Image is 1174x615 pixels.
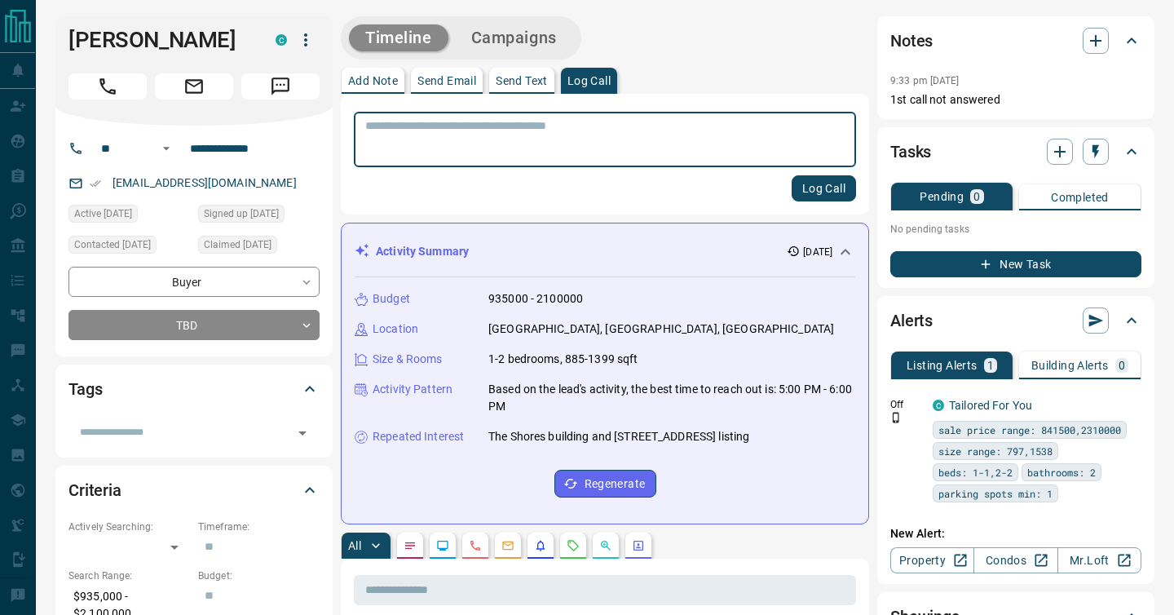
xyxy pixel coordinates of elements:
[1031,360,1109,371] p: Building Alerts
[987,360,994,371] p: 1
[355,237,855,267] div: Activity Summary[DATE]
[469,539,482,552] svg: Calls
[938,485,1053,502] span: parking spots min: 1
[920,191,964,202] p: Pending
[404,539,417,552] svg: Notes
[291,422,314,445] button: Open
[890,412,902,423] svg: Push Notification Only
[74,237,151,253] span: Contacted [DATE]
[973,547,1057,573] a: Condos
[276,34,287,46] div: condos.ca
[373,428,464,445] p: Repeated Interest
[890,139,931,165] h2: Tasks
[68,471,320,510] div: Criteria
[554,470,656,498] button: Regenerate
[488,428,749,445] p: The Shores building and [STREET_ADDRESS] listing
[890,251,1141,277] button: New Task
[890,28,933,54] h2: Notes
[157,139,176,158] button: Open
[198,520,320,534] p: Timeframe:
[488,351,638,368] p: 1-2 bedrooms, 885-1399 sqft
[204,237,271,253] span: Claimed [DATE]
[803,245,832,259] p: [DATE]
[373,351,443,368] p: Size & Rooms
[68,205,190,228] div: Mon Aug 11 2025
[68,73,147,100] span: Call
[68,267,320,297] div: Buyer
[890,132,1141,171] div: Tasks
[1051,192,1109,203] p: Completed
[68,310,320,340] div: TBD
[890,91,1141,108] p: 1st call not answered
[68,569,190,583] p: Search Range:
[113,176,297,189] a: [EMAIL_ADDRESS][DOMAIN_NAME]
[68,27,251,53] h1: [PERSON_NAME]
[68,376,102,402] h2: Tags
[890,547,974,573] a: Property
[373,321,418,338] p: Location
[938,443,1053,459] span: size range: 797,1538
[890,21,1141,60] div: Notes
[632,539,645,552] svg: Agent Actions
[933,400,944,411] div: condos.ca
[417,75,476,86] p: Send Email
[938,464,1013,480] span: beds: 1-1,2-2
[907,360,978,371] p: Listing Alerts
[241,73,320,100] span: Message
[349,24,448,51] button: Timeline
[890,525,1141,542] p: New Alert:
[973,191,980,202] p: 0
[1057,547,1141,573] a: Mr.Loft
[68,236,190,259] div: Mon Aug 11 2025
[348,540,361,551] p: All
[488,381,855,415] p: Based on the lead's activity, the best time to reach out is: 5:00 PM - 6:00 PM
[198,205,320,228] div: Sat Dec 03 2022
[373,290,410,307] p: Budget
[204,206,279,222] span: Signed up [DATE]
[890,217,1141,241] p: No pending tasks
[68,520,190,534] p: Actively Searching:
[534,539,547,552] svg: Listing Alerts
[567,75,611,86] p: Log Call
[348,75,398,86] p: Add Note
[792,175,856,201] button: Log Call
[496,75,548,86] p: Send Text
[488,321,834,338] p: [GEOGRAPHIC_DATA], [GEOGRAPHIC_DATA], [GEOGRAPHIC_DATA]
[488,290,583,307] p: 935000 - 2100000
[890,75,960,86] p: 9:33 pm [DATE]
[455,24,573,51] button: Campaigns
[567,539,580,552] svg: Requests
[155,73,233,100] span: Email
[890,301,1141,340] div: Alerts
[1119,360,1125,371] p: 0
[890,397,923,412] p: Off
[436,539,449,552] svg: Lead Browsing Activity
[938,422,1121,438] span: sale price range: 841500,2310000
[74,206,132,222] span: Active [DATE]
[949,399,1032,412] a: Tailored For You
[376,243,469,260] p: Activity Summary
[1027,464,1096,480] span: bathrooms: 2
[501,539,514,552] svg: Emails
[890,307,933,334] h2: Alerts
[68,477,121,503] h2: Criteria
[90,178,101,189] svg: Email Verified
[68,369,320,409] div: Tags
[198,236,320,259] div: Mon Aug 11 2025
[373,381,452,398] p: Activity Pattern
[198,569,320,583] p: Budget:
[599,539,612,552] svg: Opportunities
